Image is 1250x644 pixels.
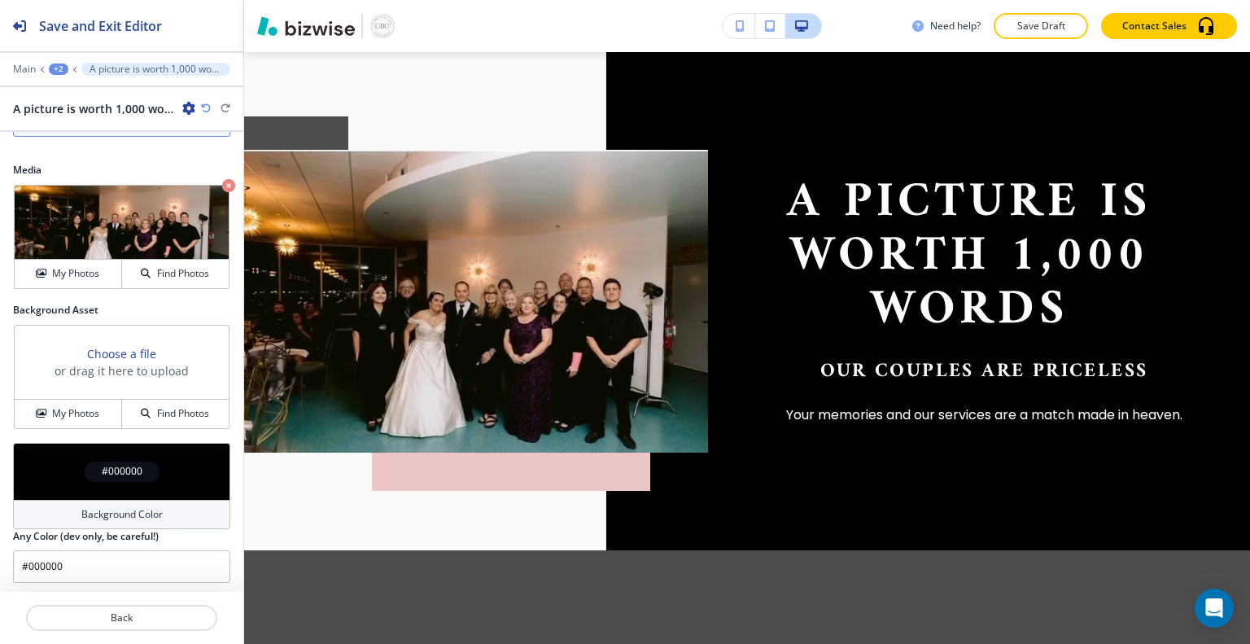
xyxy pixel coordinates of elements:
button: Find Photos [122,260,229,288]
p: Your memories and our services are a match made in heaven. [767,405,1201,426]
h3: Need help? [930,19,981,33]
h4: Find Photos [157,406,209,421]
p: Contact Sales [1122,19,1187,33]
img: 674bfce22a772fc5477874da2519c2c0.webp [244,150,708,453]
p: A picture is worth 1,000 words [737,177,1201,338]
h4: My Photos [52,266,99,281]
h2: Media [13,163,230,177]
h4: #000000 [102,464,142,479]
button: My Photos [15,400,122,428]
p: A picture is worth 1,000 words [90,64,222,75]
h4: My Photos [52,406,99,421]
button: Find Photos [122,400,229,428]
button: Save Draft [994,13,1088,39]
h2: Save and Exit Editor [39,16,162,36]
button: +2 [49,64,68,75]
img: Bizwise Logo [257,16,355,36]
h3: or drag it here to upload [55,362,189,379]
button: My Photos [15,260,122,288]
button: Main [13,64,36,75]
p: Our couples are priceless [767,354,1201,388]
h2: Background Asset [13,303,230,318]
p: Back [28,611,216,625]
div: Choose a fileor drag it here to uploadMy PhotosFind Photos [13,324,230,430]
button: Contact Sales [1101,13,1237,39]
p: Save Draft [1015,19,1067,33]
h2: Any Color (dev only, be careful!) [13,529,159,544]
h4: Find Photos [157,266,209,281]
div: My PhotosFind Photos [13,184,230,290]
button: #000000Background Color [13,443,230,529]
h2: A picture is worth 1,000 words [13,100,176,117]
button: Back [26,605,217,631]
div: Open Intercom Messenger [1195,589,1234,628]
button: A picture is worth 1,000 words [81,63,230,76]
button: Choose a file [87,345,156,362]
h4: Background Color [81,507,163,522]
img: Your Logo [369,13,396,39]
